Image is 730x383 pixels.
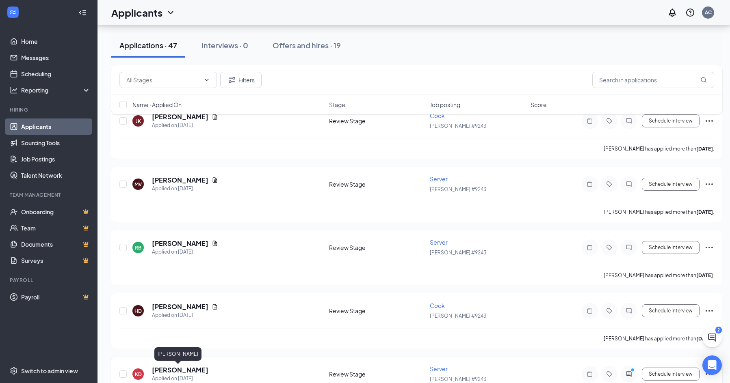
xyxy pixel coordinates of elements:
svg: Tag [604,244,614,251]
svg: Document [212,177,218,183]
div: Team Management [10,191,89,198]
button: ChatActive [702,328,722,347]
svg: PrimaryDot [629,368,639,374]
h5: [PERSON_NAME] [152,176,208,185]
div: Interviews · 0 [201,40,248,50]
svg: ChatInactive [624,244,634,251]
span: Cook [430,302,445,309]
a: Messages [21,49,91,66]
h5: [PERSON_NAME] [152,239,208,248]
svg: Note [585,181,595,187]
p: [PERSON_NAME] has applied more than . [604,209,714,215]
span: Server [430,365,448,372]
div: Hiring [10,106,89,113]
svg: Document [212,303,218,310]
span: [PERSON_NAME] #9243 [430,123,486,129]
a: PayrollCrown [21,289,91,305]
svg: Settings [10,367,18,375]
svg: Note [585,371,595,377]
div: Applied on [DATE] [152,311,218,319]
div: Applied on [DATE] [152,121,218,129]
div: Applied on [DATE] [152,185,218,193]
b: [DATE] [696,336,713,342]
button: Schedule Interview [642,178,700,191]
a: OnboardingCrown [21,204,91,220]
button: Filter Filters [220,72,262,88]
span: Job posting [430,101,460,109]
h5: [PERSON_NAME] [152,302,208,311]
svg: Tag [604,371,614,377]
b: [DATE] [696,146,713,152]
div: MV [134,181,142,188]
a: Applicants [21,118,91,135]
span: Stage [329,101,345,109]
span: Score [531,101,547,109]
svg: ActiveChat [624,371,634,377]
b: [DATE] [696,209,713,215]
div: KD [135,371,142,378]
svg: ChevronDown [204,77,210,83]
a: DocumentsCrown [21,236,91,252]
svg: Collapse [78,9,87,17]
div: Applications · 47 [119,40,177,50]
a: Home [21,33,91,49]
span: [PERSON_NAME] #9243 [430,313,486,319]
h1: Applicants [111,6,162,19]
a: Scheduling [21,66,91,82]
input: Search in applications [592,72,714,88]
svg: QuestionInfo [685,8,695,17]
div: HD [134,308,142,314]
span: Server [430,239,448,246]
a: Sourcing Tools [21,135,91,151]
svg: Tag [604,308,614,314]
span: Name · Applied On [132,101,182,109]
button: Schedule Interview [642,304,700,317]
p: [PERSON_NAME] has applied more than . [604,335,714,342]
div: Applied on [DATE] [152,248,218,256]
svg: Ellipses [704,179,714,189]
a: TeamCrown [21,220,91,236]
svg: Note [585,244,595,251]
div: [PERSON_NAME] [154,347,201,361]
svg: Analysis [10,86,18,94]
svg: WorkstreamLogo [9,8,17,16]
a: Job Postings [21,151,91,167]
b: [DATE] [696,272,713,278]
div: Payroll [10,277,89,284]
svg: Ellipses [704,306,714,316]
a: Talent Network [21,167,91,183]
svg: Document [212,240,218,247]
div: 2 [715,327,722,334]
div: AC [705,9,712,16]
svg: Filter [227,75,237,85]
div: RB [135,244,141,251]
svg: ChatInactive [624,308,634,314]
svg: ChatActive [707,333,717,342]
div: Review Stage [329,180,425,188]
div: Open Intercom Messenger [702,355,722,375]
svg: Ellipses [704,243,714,252]
div: Switch to admin view [21,367,78,375]
h5: [PERSON_NAME] [152,366,208,374]
svg: MagnifyingGlass [700,77,707,83]
div: Offers and hires · 19 [273,40,341,50]
svg: Tag [604,181,614,187]
svg: ChatInactive [624,181,634,187]
a: SurveysCrown [21,252,91,269]
span: Server [430,175,448,183]
span: [PERSON_NAME] #9243 [430,186,486,192]
svg: ChevronDown [166,8,175,17]
div: Review Stage [329,307,425,315]
p: [PERSON_NAME] has applied more than . [604,145,714,152]
svg: Note [585,308,595,314]
div: Applied on [DATE] [152,374,208,383]
input: All Stages [126,75,200,84]
p: [PERSON_NAME] has applied more than . [604,272,714,279]
span: [PERSON_NAME] #9243 [430,250,486,256]
div: Reporting [21,86,91,94]
button: Schedule Interview [642,368,700,381]
span: [PERSON_NAME] #9243 [430,376,486,382]
svg: Notifications [667,8,677,17]
div: Review Stage [329,370,425,378]
button: Schedule Interview [642,241,700,254]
